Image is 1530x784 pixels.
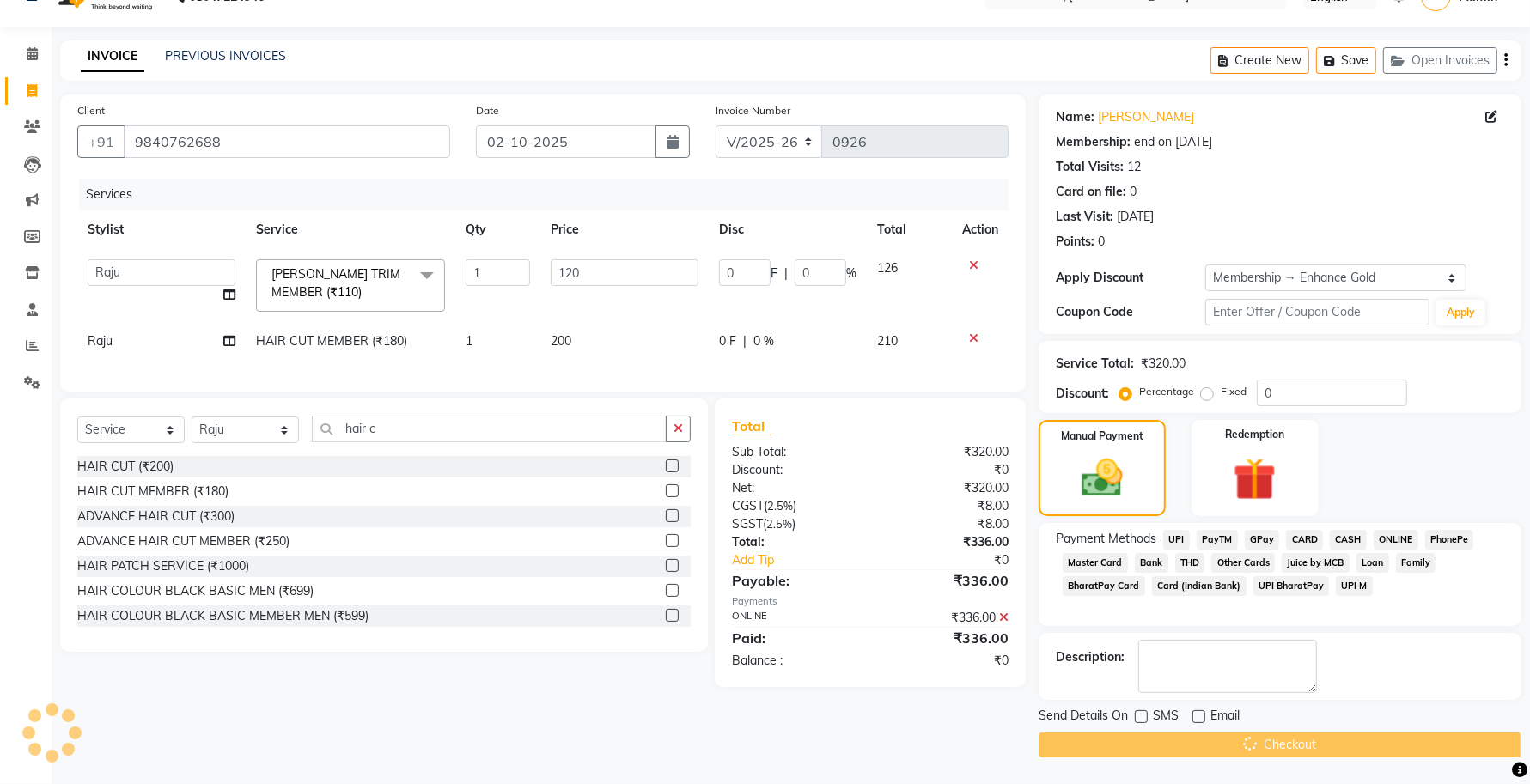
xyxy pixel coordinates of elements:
span: [PERSON_NAME] TRIM MEMBER (₹110) [271,266,400,300]
span: SMS [1153,707,1179,728]
div: Services [79,179,1021,210]
th: Service [246,210,455,249]
div: Description: [1056,648,1125,666]
a: PREVIOUS INVOICES [165,48,286,64]
div: [DATE] [1117,208,1154,226]
th: Disc [709,210,867,249]
div: 0 [1130,183,1137,201]
span: Card (Indian Bank) [1152,576,1247,596]
label: Percentage [1139,384,1194,399]
span: PhonePe [1425,530,1474,550]
span: Loan [1356,553,1389,573]
input: Search or Scan [312,416,667,442]
div: Paid: [719,628,870,648]
button: +91 [77,125,125,158]
div: HAIR COLOUR BLACK BASIC MEN (₹699) [77,582,314,600]
span: Email [1210,707,1240,728]
div: HAIR CUT (₹200) [77,458,174,476]
div: ₹336.00 [870,570,1021,591]
span: Other Cards [1211,553,1275,573]
div: Last Visit: [1056,208,1113,226]
div: ₹336.00 [870,628,1021,648]
th: Total [867,210,952,249]
a: Add Tip [719,551,895,569]
div: Discount: [1056,385,1109,403]
div: HAIR CUT MEMBER (₹180) [77,483,229,501]
span: | [743,332,747,350]
div: HAIR PATCH SERVICE (₹1000) [77,557,249,575]
span: Master Card [1063,553,1128,573]
span: UPI M [1336,576,1373,596]
span: | [784,264,788,283]
div: Name: [1056,108,1094,126]
div: end on [DATE] [1134,133,1212,151]
div: ₹320.00 [1141,355,1186,373]
input: Search by Name/Mobile/Email/Code [124,125,450,158]
span: F [771,264,777,283]
span: 0 % [753,332,774,350]
div: Balance : [719,652,870,670]
span: 210 [877,333,898,349]
span: 2.5% [766,517,792,531]
label: Redemption [1225,427,1284,442]
button: Create New [1210,47,1309,74]
div: Points: [1056,233,1094,251]
label: Date [476,103,499,119]
div: Net: [719,479,870,497]
span: UPI BharatPay [1253,576,1330,596]
span: Raju [88,333,113,349]
div: ONLINE [719,609,870,627]
label: Invoice Number [716,103,790,119]
div: Sub Total: [719,443,870,461]
div: ₹0 [895,551,1021,569]
th: Stylist [77,210,246,249]
button: Save [1316,47,1376,74]
span: SGST [732,516,763,532]
span: Bank [1135,553,1168,573]
span: PayTM [1197,530,1238,550]
span: UPI [1163,530,1190,550]
div: Payments [732,594,1009,609]
img: _gift.svg [1220,453,1289,506]
div: 0 [1098,233,1105,251]
div: ₹0 [870,461,1021,479]
div: Coupon Code [1056,303,1205,321]
th: Qty [455,210,540,249]
span: Juice by MCB [1282,553,1350,573]
div: ₹0 [870,652,1021,670]
input: Enter Offer / Coupon Code [1205,299,1429,325]
div: HAIR COLOUR BLACK BASIC MEMBER MEN (₹599) [77,607,369,625]
th: Price [540,210,709,249]
div: ( ) [719,497,870,515]
div: ₹320.00 [870,479,1021,497]
button: Apply [1436,300,1485,325]
label: Client [77,103,105,119]
span: HAIR CUT MEMBER (₹180) [256,333,407,349]
img: _cash.svg [1069,454,1136,501]
div: ( ) [719,515,870,533]
div: ₹8.00 [870,497,1021,515]
label: Fixed [1221,384,1247,399]
span: BharatPay Card [1063,576,1145,596]
span: Family [1396,553,1436,573]
button: Open Invoices [1383,47,1497,74]
span: Send Details On [1039,707,1128,728]
th: Action [952,210,1009,249]
a: [PERSON_NAME] [1098,108,1194,126]
span: 200 [551,333,571,349]
div: Discount: [719,461,870,479]
span: ONLINE [1374,530,1418,550]
div: ₹8.00 [870,515,1021,533]
a: x [362,284,369,300]
div: ADVANCE HAIR CUT MEMBER (₹250) [77,532,290,550]
span: Total [732,417,771,435]
div: Total: [719,533,870,551]
div: ADVANCE HAIR CUT (₹300) [77,507,235,526]
span: 2.5% [767,499,793,513]
span: 126 [877,260,898,276]
div: ₹336.00 [870,609,1021,627]
span: 1 [466,333,472,349]
div: Total Visits: [1056,158,1124,176]
a: INVOICE [81,41,144,72]
span: Payment Methods [1056,530,1156,548]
